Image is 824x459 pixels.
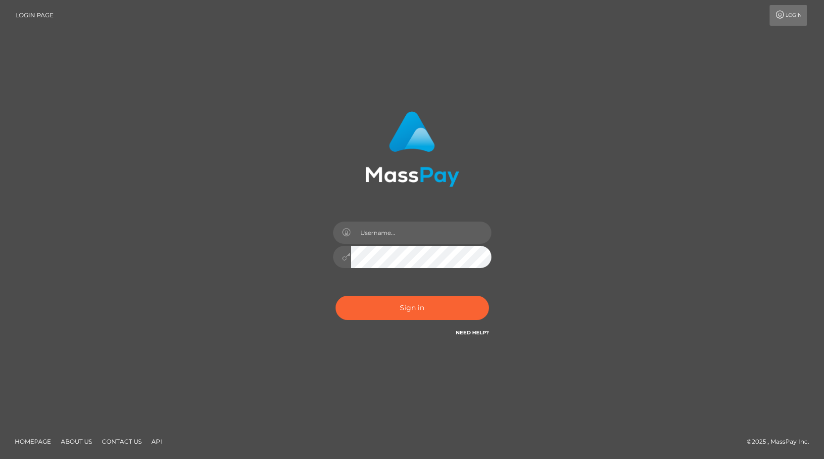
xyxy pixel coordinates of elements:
input: Username... [351,222,491,244]
a: About Us [57,434,96,449]
a: Homepage [11,434,55,449]
button: Sign in [336,296,489,320]
img: MassPay Login [365,111,459,187]
a: Contact Us [98,434,145,449]
a: API [147,434,166,449]
a: Login [770,5,807,26]
div: © 2025 , MassPay Inc. [747,436,817,447]
a: Need Help? [456,329,489,336]
a: Login Page [15,5,53,26]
